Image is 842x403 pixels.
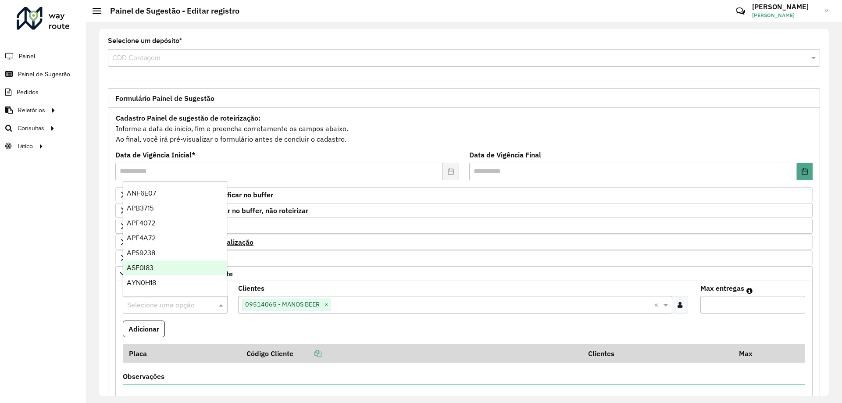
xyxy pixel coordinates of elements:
button: Choose Date [797,163,813,180]
label: Data de Vigência Final [469,150,541,160]
a: Cliente Retira [115,250,813,265]
em: Máximo de clientes que serão colocados na mesma rota com os clientes informados [746,287,753,294]
span: APF4072 [127,219,155,227]
span: ANF6E07 [127,189,156,197]
span: Painel [19,52,35,61]
a: Priorizar Cliente - Não podem ficar no buffer [115,187,813,202]
label: Max entregas [700,283,744,293]
a: Contato Rápido [731,2,750,21]
span: APS9238 [127,249,155,257]
a: Cliente para Recarga [115,219,813,234]
th: Código Cliente [241,344,582,363]
span: ASF0I83 [127,264,153,271]
span: APB3715 [127,204,153,212]
span: APF4A72 [127,234,156,242]
label: Clientes [238,283,264,293]
span: Clear all [654,300,661,310]
span: Painel de Sugestão [18,70,70,79]
label: Observações [123,371,164,382]
th: Clientes [582,344,733,363]
span: Relatórios [18,106,45,115]
ng-dropdown-panel: Options list [123,181,227,296]
a: Copiar [293,349,321,358]
label: Data de Vigência Inicial [115,150,196,160]
span: × [322,300,331,310]
div: Informe a data de inicio, fim e preencha corretamente os campos abaixo. Ao final, você irá pré-vi... [115,112,813,145]
th: Max [733,344,768,363]
label: Selecione um depósito [108,36,182,46]
a: Preservar Cliente - Devem ficar no buffer, não roteirizar [115,203,813,218]
h3: [PERSON_NAME] [752,3,818,11]
th: Placa [123,344,241,363]
span: Tático [17,142,33,151]
span: 09514065 - MANOS BEER [243,299,322,310]
strong: Cadastro Painel de sugestão de roteirização: [116,114,260,122]
span: AYN0H18 [127,279,156,286]
span: Pedidos [17,88,39,97]
a: Mapas Sugeridos: Placa-Cliente [115,266,813,281]
span: Consultas [18,124,44,133]
span: [PERSON_NAME] [752,11,818,19]
button: Adicionar [123,321,165,337]
h2: Painel de Sugestão - Editar registro [101,6,239,16]
a: Cliente para Multi-CDD/Internalização [115,235,813,250]
span: Formulário Painel de Sugestão [115,95,214,102]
